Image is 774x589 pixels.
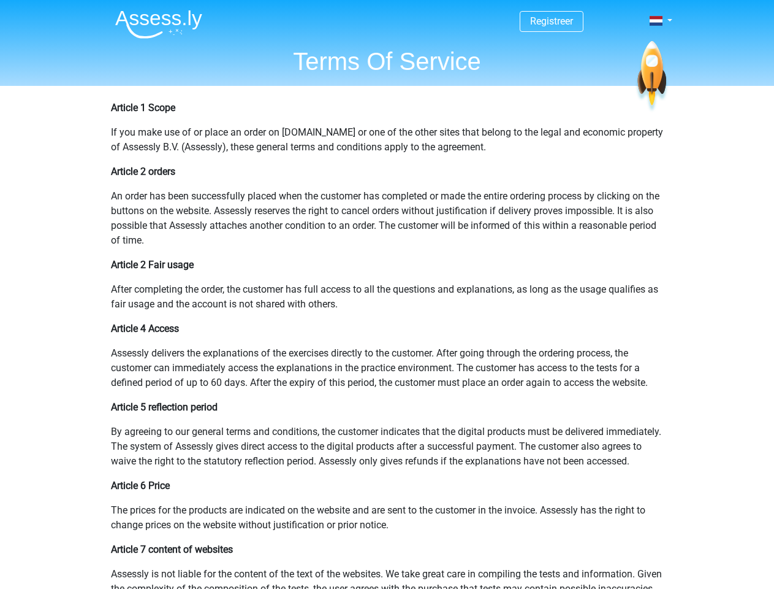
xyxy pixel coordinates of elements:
p: Assessly delivers the explanations of the exercises directly to the customer. After going through... [111,346,664,390]
p: If you make use of or place an order on [DOMAIN_NAME] or one of the other sites that belong to th... [111,125,664,155]
p: By agreeing to our general terms and conditions, the customer indicates that the digital products... [111,425,664,469]
h1: Terms Of Service [105,47,669,76]
b: Article 6 Price [111,480,170,491]
b: Article 5 reflection period [111,401,218,413]
b: Article 2 orders [111,166,175,177]
p: The prices for the products are indicated on the website and are sent to the customer in the invo... [111,503,664,533]
p: An order has been successfully placed when the customer has completed or made the entire ordering... [111,189,664,248]
img: spaceship.7d73109d6933.svg [635,41,669,113]
img: Assessly [115,10,202,39]
b: Article 4 Access [111,323,179,334]
a: Registreer [530,15,573,27]
b: Article 1 Scope [111,102,175,114]
b: Article 2 Fair usage [111,259,194,271]
b: Article 7 content of websites [111,544,233,555]
p: After completing the order, the customer has full access to all the questions and explanations, a... [111,282,664,312]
